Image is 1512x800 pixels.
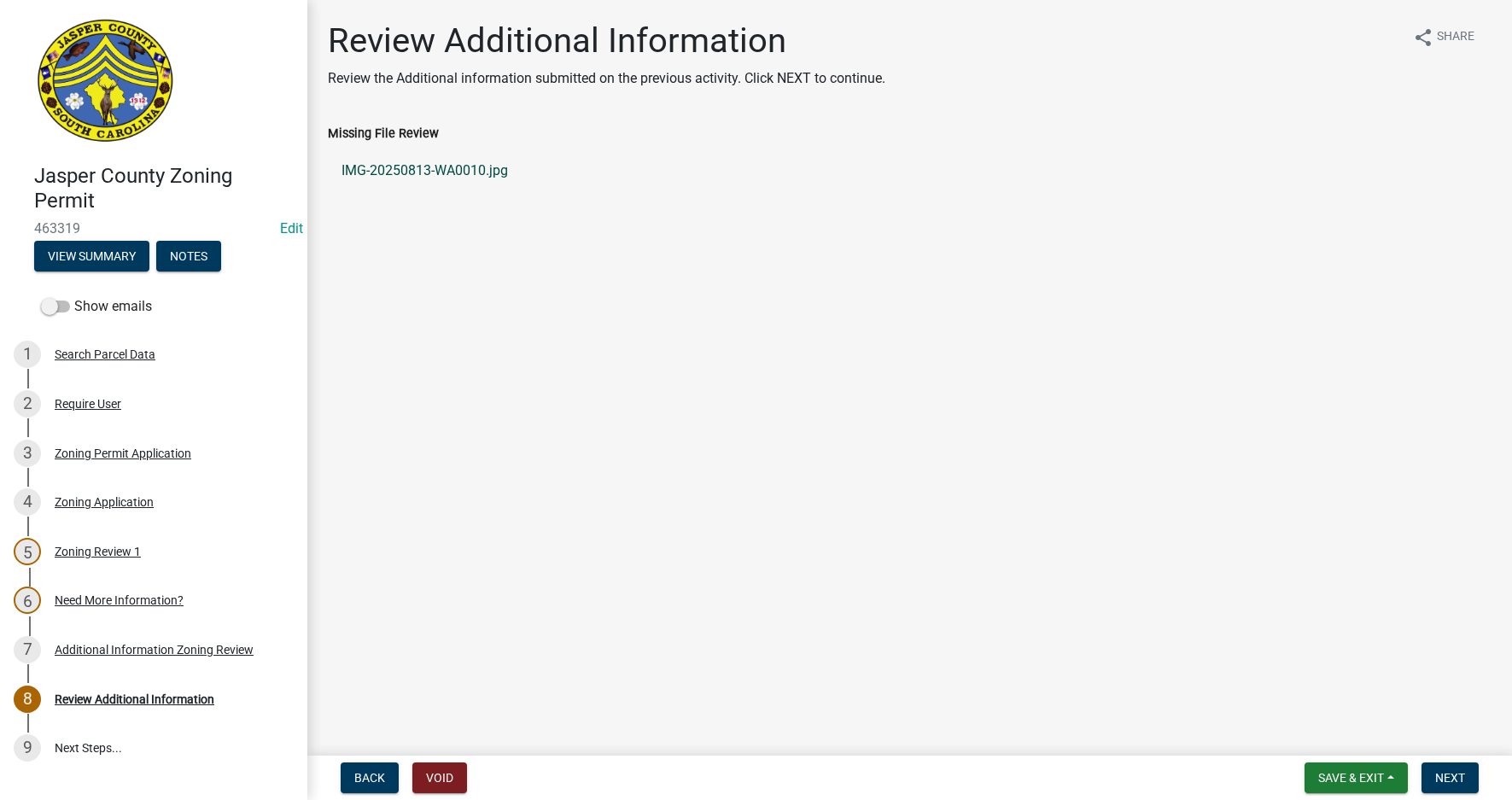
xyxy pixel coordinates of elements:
[156,241,221,272] button: Notes
[354,771,385,785] span: Back
[156,250,221,264] wm-modal-confirm: Notes
[412,762,467,793] button: Void
[41,296,152,317] label: Show emails
[1399,20,1488,54] button: shareShare
[280,220,303,236] a: Edit
[34,250,149,264] wm-modal-confirm: Summary
[328,20,885,61] h1: Review Additional Information
[55,546,141,558] div: Zoning Review 1
[341,762,399,793] button: Back
[14,587,41,614] div: 6
[328,68,885,89] p: Review the Additional information submitted on the previous activity. Click NEXT to continue.
[1437,27,1474,48] span: Share
[14,636,41,663] div: 7
[328,128,439,140] label: Missing File Review
[1413,27,1433,48] i: share
[14,686,41,713] div: 8
[14,440,41,467] div: 3
[34,18,177,146] img: Jasper County, South Carolina
[55,447,191,459] div: Zoning Permit Application
[34,164,294,213] h4: Jasper County Zoning Permit
[55,496,154,508] div: Zoning Application
[14,538,41,565] div: 5
[14,341,41,368] div: 1
[34,241,149,272] button: View Summary
[1422,762,1479,793] button: Next
[55,398,121,410] div: Require User
[34,220,273,236] span: 463319
[14,488,41,516] div: 4
[14,734,41,762] div: 9
[1305,762,1408,793] button: Save & Exit
[328,150,1492,191] a: IMG-20250813-WA0010.jpg
[55,693,214,705] div: Review Additional Information
[14,390,41,418] div: 2
[1435,771,1465,785] span: Next
[55,594,184,606] div: Need More Information?
[55,644,254,656] div: Additional Information Zoning Review
[1318,771,1384,785] span: Save & Exit
[280,220,303,236] wm-modal-confirm: Edit Application Number
[55,348,155,360] div: Search Parcel Data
